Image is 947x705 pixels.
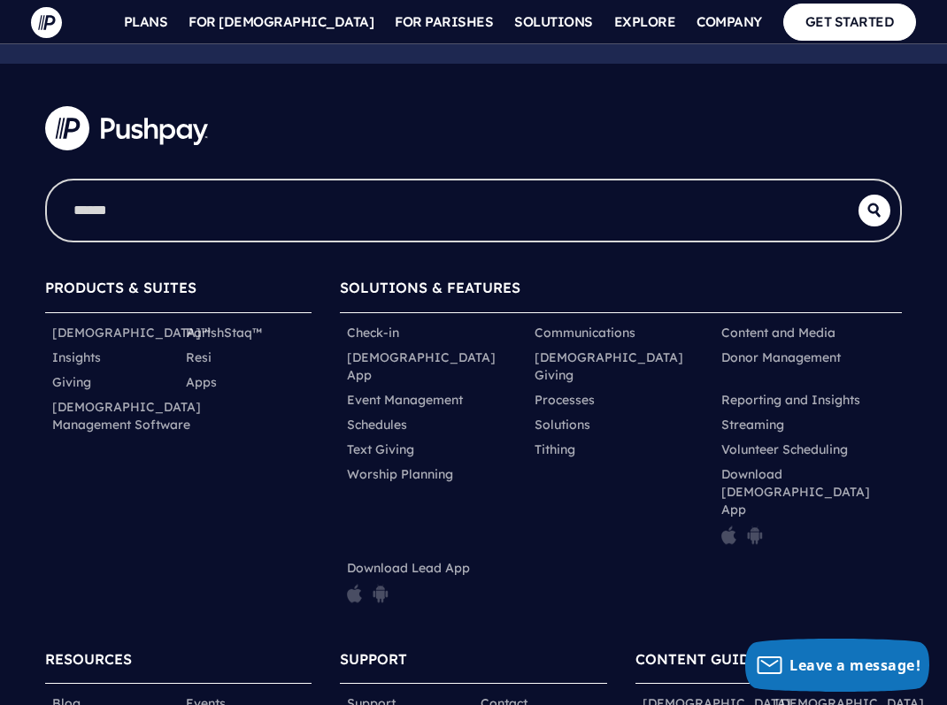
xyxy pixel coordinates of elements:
[52,398,201,433] a: [DEMOGRAPHIC_DATA] Management Software
[535,391,595,409] a: Processes
[747,525,763,545] img: pp_icon_gplay.png
[347,416,407,433] a: Schedules
[535,441,575,458] a: Tithing
[635,642,902,684] h6: CONTENT GUIDES
[347,324,399,341] a: Check-in
[340,271,902,312] h6: SOLUTIONS & FEATURES
[45,271,312,312] h6: PRODUCTS & SUITES
[186,349,212,366] a: Resi
[745,639,929,692] button: Leave a message!
[721,525,736,545] img: pp_icon_appstore.png
[340,642,606,684] h6: SUPPORT
[52,324,211,341] a: [DEMOGRAPHIC_DATA]™
[373,584,389,603] img: pp_icon_gplay.png
[535,324,635,341] a: Communications
[347,465,453,483] a: Worship Planning
[186,324,262,341] a: ParishStaq™
[186,373,217,391] a: Apps
[340,556,527,614] li: Download Lead App
[721,324,835,341] a: Content and Media
[721,349,841,366] a: Donor Management
[535,349,708,384] a: [DEMOGRAPHIC_DATA] Giving
[347,349,520,384] a: [DEMOGRAPHIC_DATA] App
[52,373,91,391] a: Giving
[714,462,902,556] li: Download [DEMOGRAPHIC_DATA] App
[45,642,312,684] h6: RESOURCES
[783,4,917,40] a: GET STARTED
[721,441,848,458] a: Volunteer Scheduling
[347,441,414,458] a: Text Giving
[347,391,463,409] a: Event Management
[789,655,920,675] span: Leave a message!
[721,391,860,409] a: Reporting and Insights
[721,416,784,433] a: Streaming
[52,349,101,366] a: Insights
[347,584,362,603] img: pp_icon_appstore.png
[535,416,590,433] a: Solutions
